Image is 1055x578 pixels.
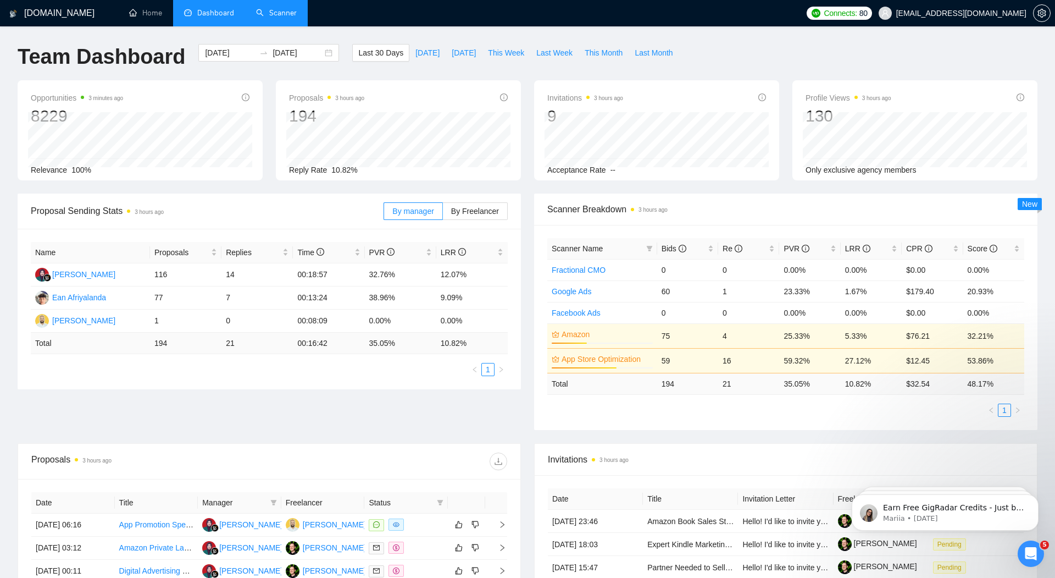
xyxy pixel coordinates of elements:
[303,565,366,577] div: [PERSON_NAME]
[119,520,321,529] a: App Promotion Specialist and PR for Productivity CRM App
[963,259,1024,280] td: 0.00%
[43,274,51,282] img: gigradar-bm.png
[293,263,364,287] td: 00:18:57
[119,566,301,575] a: Digital Advertising Specialist - Meta, Google, Amazon
[482,364,494,376] a: 1
[202,541,216,555] img: NF
[303,519,366,531] div: [PERSON_NAME]
[202,564,216,578] img: NF
[202,518,216,532] img: NF
[552,244,603,253] span: Scanner Name
[150,242,221,263] th: Proposals
[150,333,221,354] td: 194
[906,244,932,253] span: CPR
[242,93,249,101] span: info-circle
[436,287,508,310] td: 9.09%
[202,497,266,509] span: Manager
[88,95,123,101] time: 3 minutes ago
[452,541,465,554] button: like
[392,207,434,216] span: By manager
[963,373,1024,394] td: 48.17 %
[289,166,327,174] span: Reply Rate
[31,453,269,470] div: Proposals
[259,48,268,57] span: to
[579,44,629,62] button: This Month
[35,291,49,305] img: EA
[835,471,1055,548] iframe: Intercom notifications message
[441,248,466,257] span: LRR
[316,248,324,256] span: info-circle
[48,42,190,52] p: Message from Mariia, sent 6w ago
[779,302,840,323] td: 0.00%
[1022,200,1037,208] span: New
[202,566,282,575] a: NF[PERSON_NAME]
[35,269,115,278] a: NF[PERSON_NAME]
[552,309,601,317] a: Facebook Ads
[490,544,506,552] span: right
[838,562,917,571] a: [PERSON_NAME]
[455,566,463,575] span: like
[455,543,463,552] span: like
[293,287,364,310] td: 00:13:24
[552,266,606,274] a: Fractional CMO
[1011,404,1024,417] li: Next Page
[902,280,963,302] td: $179.40
[48,32,190,303] span: Earn Free GigRadar Credits - Just by Sharing Your Story! 💬 Want more credits for sending proposal...
[373,521,380,528] span: message
[718,302,779,323] td: 0
[369,497,432,509] span: Status
[547,373,657,394] td: Total
[373,568,380,574] span: mail
[718,323,779,348] td: 4
[643,488,738,510] th: Title
[963,280,1024,302] td: 20.93%
[31,537,115,560] td: [DATE] 03:12
[963,323,1024,348] td: 32.21%
[838,560,852,574] img: c1ggvvhzv4-VYMujOMOeOswZPknE9dRuz1DQySv16Er8A15XMhSXDpGmfSVHCyPYds
[31,204,384,218] span: Proposal Sending Stats
[859,7,868,19] span: 80
[221,310,293,333] td: 0
[259,48,268,57] span: swap-right
[469,518,482,531] button: dislike
[335,95,364,101] time: 3 hours ago
[834,488,929,510] th: Freelancer
[985,404,998,417] li: Previous Page
[286,520,366,529] a: D[PERSON_NAME]
[52,291,106,304] div: Ean Afriyalanda
[469,541,482,554] button: dislike
[256,8,297,18] a: searchScanner
[458,248,466,256] span: info-circle
[129,8,162,18] a: homeHome
[1033,9,1051,18] a: setting
[718,348,779,373] td: 16
[547,106,623,126] div: 9
[82,458,112,464] time: 3 hours ago
[841,348,902,373] td: 27.12%
[779,348,840,373] td: 59.32%
[35,316,115,324] a: D[PERSON_NAME]
[548,510,643,533] td: [DATE] 23:46
[643,510,738,533] td: Amazon Book Sales Strategy and Buy Box Recovery Expert
[119,543,389,552] a: Amazon Private Label Expert Needed for Comprehensive Growth Management
[286,543,366,552] a: AU[PERSON_NAME]
[547,91,623,104] span: Invitations
[806,106,891,126] div: 130
[547,202,1024,216] span: Scanner Breakdown
[963,302,1024,323] td: 0.00%
[297,248,324,257] span: Time
[365,310,436,333] td: 0.00%
[286,566,366,575] a: AU[PERSON_NAME]
[657,259,718,280] td: 0
[150,287,221,310] td: 77
[1014,407,1021,414] span: right
[498,366,504,373] span: right
[718,373,779,394] td: 21
[490,567,506,575] span: right
[289,106,364,126] div: 194
[562,353,651,365] a: App Store Optimization
[435,494,446,511] span: filter
[455,520,463,529] span: like
[436,333,508,354] td: 10.82 %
